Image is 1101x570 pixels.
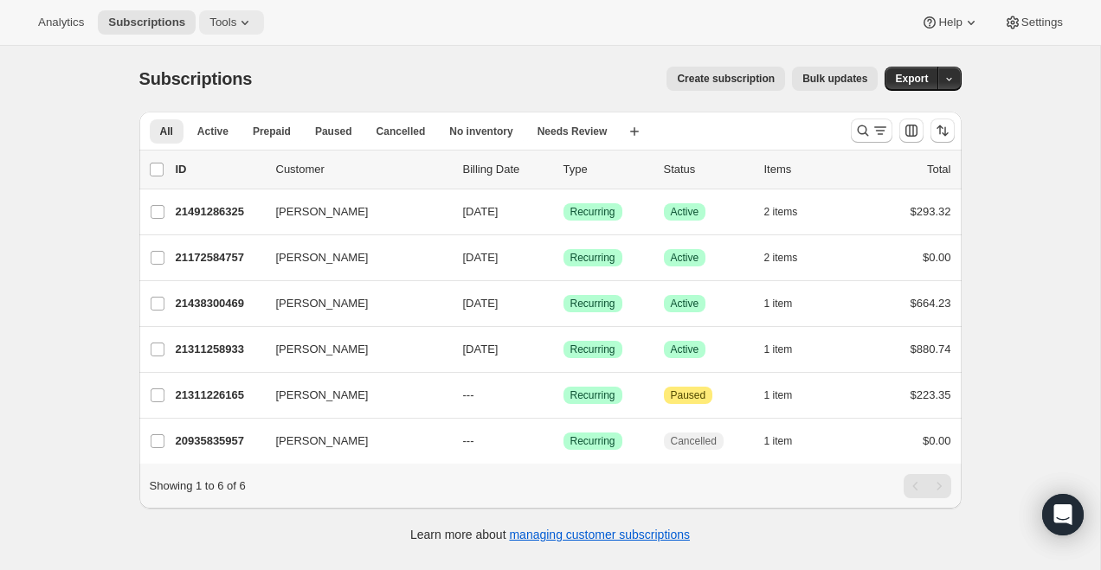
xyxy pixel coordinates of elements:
[176,432,262,450] p: 20935835957
[677,72,775,86] span: Create subscription
[266,336,439,363] button: [PERSON_NAME]
[463,388,474,401] span: ---
[98,10,196,35] button: Subscriptions
[276,203,369,221] span: [PERSON_NAME]
[38,16,84,29] span: Analytics
[509,528,690,541] a: managing customer subscriptions
[176,246,951,270] div: 21172584757[PERSON_NAME][DATE]SuccessRecurringSuccessActive2 items$0.00
[266,198,439,226] button: [PERSON_NAME]
[764,251,798,265] span: 2 items
[570,343,615,356] span: Recurring
[563,161,650,178] div: Type
[764,246,817,270] button: 2 items
[276,387,369,404] span: [PERSON_NAME]
[176,341,262,358] p: 21311258933
[463,251,499,264] span: [DATE]
[671,297,699,311] span: Active
[176,295,262,312] p: 21438300469
[1042,494,1084,535] div: Open Intercom Messenger
[764,434,793,448] span: 1 item
[209,16,236,29] span: Tools
[176,203,262,221] p: 21491286325
[276,249,369,266] span: [PERSON_NAME]
[1021,16,1063,29] span: Settings
[911,343,951,355] span: $880.74
[449,125,512,138] span: No inventory
[538,125,608,138] span: Needs Review
[570,434,615,448] span: Recurring
[895,72,928,86] span: Export
[266,427,439,455] button: [PERSON_NAME]
[930,118,955,143] button: Sort the results
[764,205,798,219] span: 2 items
[764,337,812,362] button: 1 item
[666,67,785,91] button: Create subscription
[671,205,699,219] span: Active
[911,10,989,35] button: Help
[671,434,717,448] span: Cancelled
[792,67,878,91] button: Bulk updates
[150,477,246,495] p: Showing 1 to 6 of 6
[463,297,499,310] span: [DATE]
[671,343,699,356] span: Active
[160,125,173,138] span: All
[276,161,449,178] p: Customer
[764,383,812,407] button: 1 item
[885,67,938,91] button: Export
[927,161,950,178] p: Total
[108,16,185,29] span: Subscriptions
[570,297,615,311] span: Recurring
[410,526,690,543] p: Learn more about
[276,295,369,312] span: [PERSON_NAME]
[764,388,793,402] span: 1 item
[377,125,426,138] span: Cancelled
[570,251,615,265] span: Recurring
[176,200,951,224] div: 21491286325[PERSON_NAME][DATE]SuccessRecurringSuccessActive2 items$293.32
[176,291,951,316] div: 21438300469[PERSON_NAME][DATE]SuccessRecurringSuccessActive1 item$664.23
[904,474,951,498] nav: Pagination
[266,381,439,409] button: [PERSON_NAME]
[664,161,750,178] p: Status
[570,205,615,219] span: Recurring
[28,10,94,35] button: Analytics
[570,388,615,402] span: Recurring
[176,387,262,404] p: 21311226165
[764,291,812,316] button: 1 item
[764,343,793,356] span: 1 item
[938,16,962,29] span: Help
[764,200,817,224] button: 2 items
[671,251,699,265] span: Active
[176,161,262,178] p: ID
[176,383,951,407] div: 21311226165[PERSON_NAME]---SuccessRecurringAttentionPaused1 item$223.35
[911,297,951,310] span: $664.23
[176,161,951,178] div: IDCustomerBilling DateTypeStatusItemsTotal
[671,388,706,402] span: Paused
[802,72,867,86] span: Bulk updates
[176,249,262,266] p: 21172584757
[764,161,851,178] div: Items
[764,297,793,311] span: 1 item
[315,125,352,138] span: Paused
[463,434,474,447] span: ---
[923,434,951,447] span: $0.00
[253,125,291,138] span: Prepaid
[176,429,951,453] div: 20935835957[PERSON_NAME]---SuccessRecurringCancelled1 item$0.00
[463,343,499,355] span: [DATE]
[463,205,499,218] span: [DATE]
[899,118,924,143] button: Customize table column order and visibility
[923,251,951,264] span: $0.00
[851,118,892,143] button: Search and filter results
[176,337,951,362] div: 21311258933[PERSON_NAME][DATE]SuccessRecurringSuccessActive1 item$880.74
[276,341,369,358] span: [PERSON_NAME]
[911,205,951,218] span: $293.32
[266,244,439,272] button: [PERSON_NAME]
[764,429,812,453] button: 1 item
[139,69,253,88] span: Subscriptions
[276,432,369,450] span: [PERSON_NAME]
[197,125,229,138] span: Active
[266,290,439,317] button: [PERSON_NAME]
[199,10,264,35] button: Tools
[994,10,1073,35] button: Settings
[621,119,648,144] button: Create new view
[463,161,550,178] p: Billing Date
